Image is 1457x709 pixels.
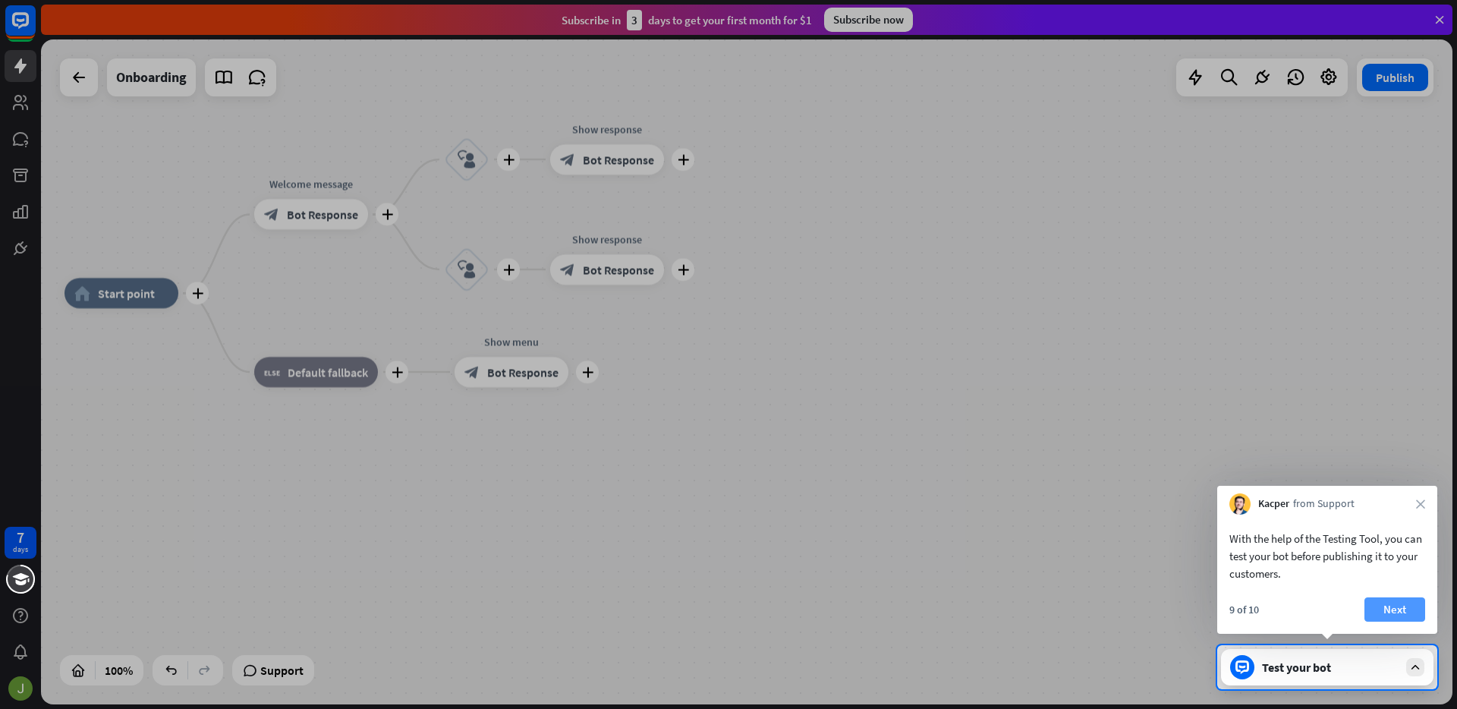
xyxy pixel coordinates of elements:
div: 9 of 10 [1229,603,1259,616]
div: With the help of the Testing Tool, you can test your bot before publishing it to your customers. [1229,530,1425,582]
button: Open LiveChat chat widget [12,6,58,52]
span: Kacper [1258,496,1289,512]
span: from Support [1293,496,1355,512]
div: Test your bot [1262,660,1399,675]
button: Next [1364,597,1425,622]
i: close [1416,499,1425,509]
